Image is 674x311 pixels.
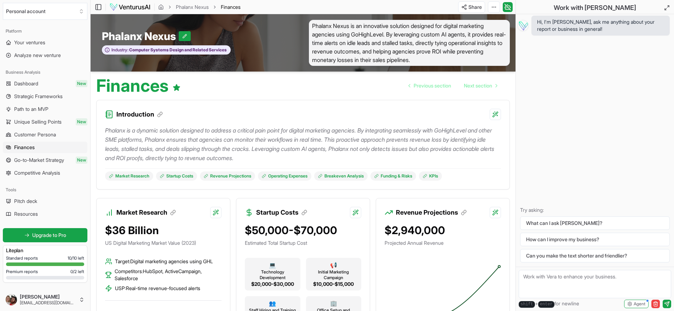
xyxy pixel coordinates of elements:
a: Revenue Projections [200,171,255,181]
span: 📢 [330,261,337,269]
span: Agent [634,301,645,307]
span: Initial Marketing Campaign [309,269,359,281]
a: Customer Persona [3,129,87,140]
span: Finances [221,4,241,11]
button: Share [458,1,485,13]
span: + for newline [519,300,579,308]
nav: pagination [403,79,503,93]
a: Your ventures [3,37,87,48]
a: Funding & Risks [370,171,416,181]
a: Analyze new venture [3,50,87,61]
span: Path to an MVP [14,106,48,113]
a: Competitive Analysis [3,167,87,179]
span: 10 / 10 left [68,255,84,261]
a: Startup Costs [156,171,197,181]
span: Strategic Frameworks [14,93,63,100]
span: Competitive Analysis [14,169,60,176]
span: New [76,157,87,164]
div: $50,000-$70,000 [245,224,361,237]
span: 🏢 [330,299,337,307]
span: Standard reports [6,255,38,261]
span: [EMAIL_ADDRESS][DOMAIN_NAME] [20,300,76,306]
span: Next section [464,82,492,89]
span: 💻 [269,261,276,269]
kbd: enter [538,301,554,308]
h3: Startup Costs [256,208,307,217]
span: Pitch deck [14,198,37,205]
div: Platform [3,26,87,37]
a: Finances [3,142,87,153]
a: Go to previous page [403,79,457,93]
a: Strategic Frameworks [3,91,87,102]
a: Resources [3,208,87,220]
span: Phalanx Nexus [102,30,179,43]
span: Upgrade to Pro [32,232,66,239]
span: Your ventures [14,39,45,46]
h3: Revenue Projections [396,208,467,217]
span: Finances [14,144,35,151]
a: Pitch deck [3,196,87,207]
span: Technology Development [248,269,298,281]
span: Previous section [414,82,451,89]
button: [PERSON_NAME][EMAIL_ADDRESS][DOMAIN_NAME] [3,291,87,308]
span: 0 / 2 left [70,269,84,275]
button: Industry:Computer Systems Design and Related Services [102,45,231,55]
button: How can I improve my business? [520,233,670,246]
p: US Digital Marketing Market Value (2023) [105,239,221,247]
p: Phalanx is a dynamic solution designed to address a critical pain point for digital marketing age... [105,126,501,163]
span: [PERSON_NAME] [20,294,76,300]
span: USP: Real-time revenue-focused alerts [115,285,200,292]
a: KPIs [419,171,442,181]
h3: Market Research [116,208,176,217]
div: $36 Billion [105,224,221,237]
span: 👥 [269,299,276,307]
a: Unique Selling PointsNew [3,116,87,128]
div: Business Analysis [3,67,87,78]
span: Analyze new venture [14,52,61,59]
img: logo [109,3,151,11]
p: Estimated Total Startup Cost [245,239,361,247]
div: $2,940,000 [385,224,501,237]
h1: Finances [96,77,181,94]
span: New [76,80,87,87]
span: Unique Selling Points [14,118,62,125]
kbd: shift [519,301,535,308]
p: Try asking: [520,207,670,214]
span: Resources [14,210,38,217]
button: Select an organization [3,3,87,20]
span: Phalanx Nexus is an innovative solution designed for digital marketing agencies using GoHighLevel... [309,20,510,66]
span: Go-to-Market Strategy [14,157,64,164]
a: DashboardNew [3,78,87,89]
button: What can I ask [PERSON_NAME]? [520,216,670,230]
h3: Introduction [116,109,163,119]
h3: Lite plan [6,247,84,254]
img: ACg8ocJzqO4wl-o1nPtdF6Wq4cn5TfPfCwlsjxsrAz83WavB0GuvUlA=s96-c [6,294,17,305]
img: Vera [517,20,529,31]
p: Projected Annual Revenue [385,239,501,247]
span: Share [468,4,482,11]
a: Phalanx Nexus [176,4,209,11]
span: Finances [221,4,241,10]
h2: Work with [PERSON_NAME] [554,3,636,13]
span: New [76,118,87,125]
a: Breakeven Analysis [314,171,368,181]
div: Tools [3,184,87,196]
a: Path to an MVP [3,103,87,115]
a: Operating Expenses [258,171,311,181]
a: Go-to-Market StrategyNew [3,154,87,166]
span: $20,000-$30,000 [251,281,294,288]
span: $10,000-$15,000 [313,281,354,288]
span: Target: Digital marketing agencies using GHL [115,258,213,265]
a: Market Research [105,171,153,181]
span: Customer Persona [14,131,56,138]
nav: breadcrumb [158,4,241,11]
span: Industry: [111,47,128,53]
button: Agent [624,300,649,308]
span: Premium reports [6,269,38,275]
a: Upgrade to Pro [3,228,87,242]
span: Competitors: HubSpot, ActiveCampaign, Salesforce [115,268,221,282]
span: Dashboard [14,80,38,87]
a: Go to next page [458,79,503,93]
span: Computer Systems Design and Related Services [128,47,227,53]
span: Hi, I'm [PERSON_NAME], ask me anything about your report or business in general! [537,18,664,33]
